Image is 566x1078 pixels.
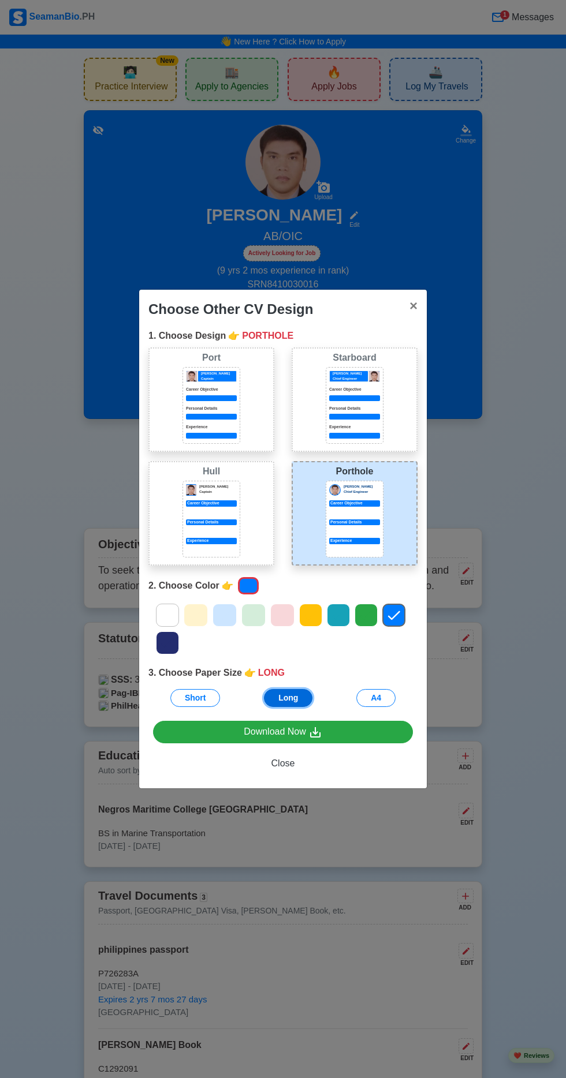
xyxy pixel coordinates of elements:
[201,371,236,376] p: [PERSON_NAME]
[148,575,418,597] div: 2. Choose Color
[295,351,414,365] div: Starboard
[329,424,380,431] p: Experience
[244,725,322,739] div: Download Now
[329,519,380,526] div: Personal Details
[152,351,271,365] div: Port
[199,489,237,495] p: Captain
[356,689,396,707] button: A4
[329,406,380,412] p: Personal Details
[152,465,271,478] div: Hull
[295,465,414,478] div: Porthole
[329,500,380,507] div: Career Objective
[333,371,368,376] p: [PERSON_NAME]
[228,329,240,343] span: point
[344,489,380,495] p: Chief Engineer
[264,689,312,707] button: Long
[199,484,237,489] p: [PERSON_NAME]
[242,329,293,343] span: PORTHOLE
[153,753,413,774] button: Close
[148,666,418,680] div: 3. Choose Paper Size
[244,666,256,680] span: point
[271,758,295,768] span: Close
[186,519,237,526] p: Personal Details
[333,376,368,381] p: Chief Engineer
[148,329,418,343] div: 1. Choose Design
[258,666,285,680] span: LONG
[170,689,221,707] button: Short
[201,376,236,381] p: Captain
[344,484,380,489] p: [PERSON_NAME]
[186,387,237,393] p: Career Objective
[186,538,237,544] p: Experience
[153,721,413,743] a: Download Now
[329,387,380,393] p: Career Objective
[409,298,418,313] span: ×
[186,500,237,507] p: Career Objective
[222,579,233,593] span: point
[329,538,380,544] div: Experience
[186,406,237,412] p: Personal Details
[148,299,313,320] div: Choose Other CV Design
[186,424,237,431] p: Experience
